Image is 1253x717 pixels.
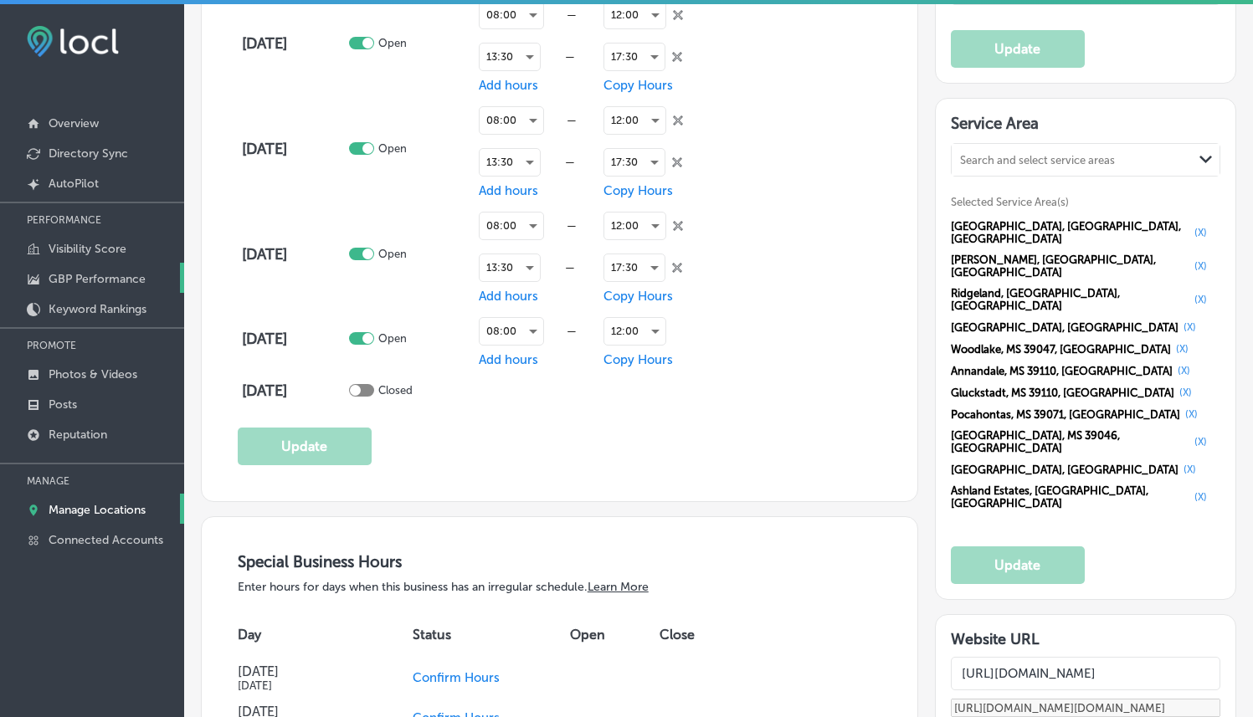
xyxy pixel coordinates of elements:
h5: [DATE] [238,679,366,692]
th: Status [413,611,570,658]
p: Reputation [49,428,107,442]
div: 08:00 [480,2,543,28]
p: Closed [378,384,413,397]
button: (X) [1174,386,1197,399]
div: 12:00 [604,2,665,28]
div: 08:00 [480,318,543,345]
div: — [544,8,599,21]
p: Photos & Videos [49,367,137,382]
h4: [DATE] [238,663,366,679]
div: 08:00 [480,213,543,239]
button: Update [951,30,1085,68]
span: Copy Hours [603,352,673,367]
div: — [544,219,599,232]
button: (X) [1179,463,1201,476]
div: 17:30 [604,44,665,70]
a: Learn More [588,580,649,594]
div: 17:30 [604,149,665,176]
span: Annandale, MS 39110, [GEOGRAPHIC_DATA] [951,365,1173,377]
h4: [DATE] [242,245,346,264]
th: Close [660,611,721,658]
span: [GEOGRAPHIC_DATA], MS 39046, [GEOGRAPHIC_DATA] [951,429,1189,454]
button: (X) [1189,259,1212,273]
span: [GEOGRAPHIC_DATA], [GEOGRAPHIC_DATA], [GEOGRAPHIC_DATA] [951,220,1189,245]
h4: [DATE] [242,382,346,400]
div: 08:00 [480,107,543,134]
div: 12:00 [604,318,665,345]
button: (X) [1189,435,1212,448]
h3: Website URL [951,630,1220,648]
h4: [DATE] [242,330,346,348]
button: Update [951,546,1085,584]
div: 17:30 [604,254,665,281]
span: [PERSON_NAME], [GEOGRAPHIC_DATA], [GEOGRAPHIC_DATA] [951,254,1189,279]
p: GBP Performance [49,272,146,286]
span: Copy Hours [603,289,673,304]
div: 13:30 [480,44,540,70]
button: Update [238,428,372,465]
span: [GEOGRAPHIC_DATA], [GEOGRAPHIC_DATA] [951,463,1179,476]
button: (X) [1189,226,1212,239]
p: Overview [49,116,99,131]
p: Visibility Score [49,242,126,256]
div: — [541,156,599,168]
span: Gluckstadt, MS 39110, [GEOGRAPHIC_DATA] [951,387,1174,399]
button: (X) [1189,293,1212,306]
div: — [544,114,599,126]
p: Open [378,37,407,49]
span: Confirm Hours [413,670,500,685]
span: Add hours [479,289,538,304]
span: Ashland Estates, [GEOGRAPHIC_DATA], [GEOGRAPHIC_DATA] [951,484,1189,510]
input: Add Location Website [951,657,1220,690]
div: 13:30 [480,149,540,176]
span: Copy Hours [603,78,673,93]
p: AutoPilot [49,177,99,191]
p: Open [378,142,407,155]
h3: Service Area [951,114,1220,139]
h4: [DATE] [242,34,346,53]
div: — [541,50,599,63]
span: [GEOGRAPHIC_DATA], [GEOGRAPHIC_DATA] [951,321,1179,334]
p: Open [378,332,407,345]
div: — [544,325,599,337]
p: Open [378,248,407,260]
div: — [541,261,599,274]
span: Ridgeland, [GEOGRAPHIC_DATA], [GEOGRAPHIC_DATA] [951,287,1189,312]
p: Keyword Rankings [49,302,146,316]
button: (X) [1189,490,1212,504]
span: Add hours [479,78,538,93]
button: (X) [1171,342,1194,356]
h3: Special Business Hours [238,552,881,571]
span: Add hours [479,352,538,367]
span: Woodlake, MS 39047, [GEOGRAPHIC_DATA] [951,343,1171,356]
p: Manage Locations [49,503,146,517]
p: Directory Sync [49,146,128,161]
div: 12:00 [604,107,665,134]
button: (X) [1179,320,1201,334]
div: Search and select service areas [960,154,1115,166]
p: Posts [49,397,77,412]
span: Copy Hours [603,183,673,198]
button: (X) [1180,407,1203,421]
button: (X) [1173,364,1195,377]
span: Pocahontas, MS 39071, [GEOGRAPHIC_DATA] [951,408,1180,421]
p: Enter hours for days when this business has an irregular schedule. [238,580,881,594]
span: Selected Service Area(s) [951,196,1069,208]
th: Day [238,611,413,658]
div: 13:30 [480,254,540,281]
p: Connected Accounts [49,533,163,547]
h4: [DATE] [242,140,346,158]
img: fda3e92497d09a02dc62c9cd864e3231.png [27,26,119,57]
th: Open [570,611,660,658]
div: 12:00 [604,213,665,239]
span: Add hours [479,183,538,198]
